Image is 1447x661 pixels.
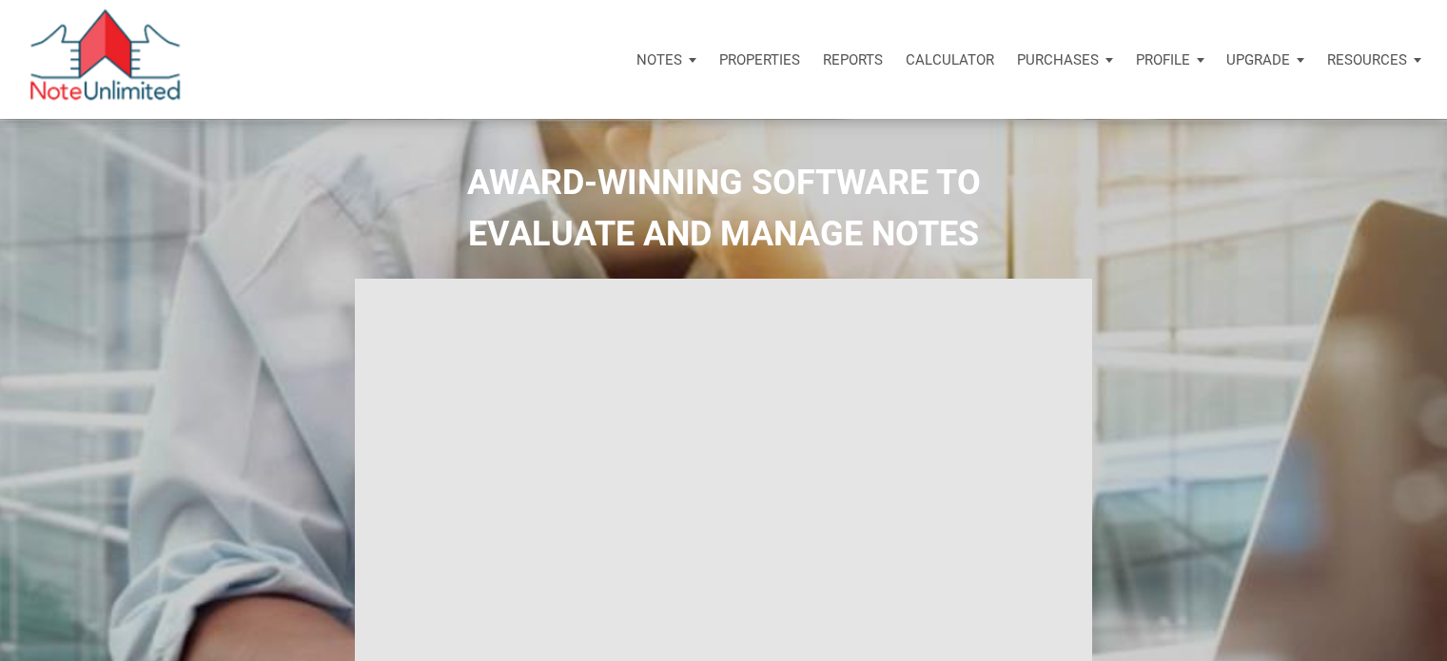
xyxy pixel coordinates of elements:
[1017,51,1099,68] p: Purchases
[823,51,883,68] p: Reports
[811,31,894,88] button: Reports
[1215,31,1316,88] button: Upgrade
[14,157,1433,260] h2: AWARD-WINNING SOFTWARE TO EVALUATE AND MANAGE NOTES
[1316,31,1433,88] button: Resources
[636,51,682,68] p: Notes
[906,51,994,68] p: Calculator
[894,31,1006,88] a: Calculator
[1226,51,1290,68] p: Upgrade
[625,31,708,88] button: Notes
[1136,51,1190,68] p: Profile
[1327,51,1407,68] p: Resources
[708,31,811,88] a: Properties
[1124,31,1216,88] button: Profile
[719,51,800,68] p: Properties
[1006,31,1124,88] button: Purchases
